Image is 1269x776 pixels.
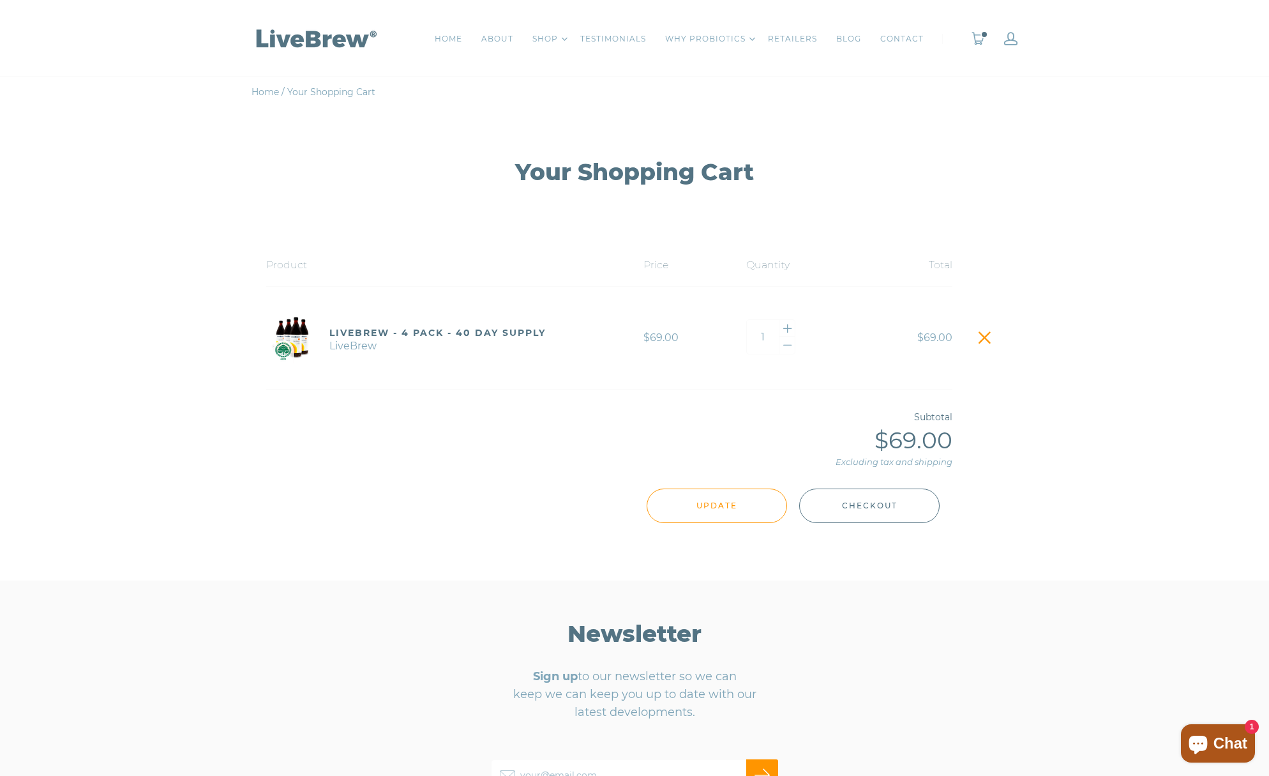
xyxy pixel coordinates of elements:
span: $69.00 [875,426,952,454]
th: Total [849,244,952,287]
h1: Your Shopping Cart [285,157,984,186]
th: Product [266,244,643,287]
h3: Newsletter [510,619,759,648]
span: $69.00 [643,331,679,344]
span: 1 [980,31,988,38]
span: $69.00 [917,331,952,344]
th: Price [643,244,746,287]
input: Update [647,489,787,523]
a: WHY PROBIOTICS [665,33,746,45]
a: ABOUT [481,33,513,45]
a: BLOG [836,33,861,45]
a: RETAILERS [768,33,817,45]
inbox-online-store-chat: Shopify online store chat [1177,724,1259,766]
a: LiveBrew - 4 Pack - 40 day supply [329,327,546,339]
strong: Sign up [533,669,578,683]
span: LiveBrew [329,338,546,351]
span: Checkout [842,499,897,513]
a: CONTACT [880,33,924,45]
p: Subtotal [266,409,952,425]
img: LiveBrew - 4 Pack - 40 day supply [266,312,317,363]
a: HOME [435,33,462,45]
p: Excluding tax and shipping [266,455,952,469]
a: TESTIMONIALS [580,33,646,45]
button: Checkout [799,489,940,523]
a: SHOP [532,33,558,45]
th: Quantity [746,244,849,287]
a: Home [252,86,279,98]
img: LiveBrew [252,27,379,49]
a: 1 [971,32,985,45]
span: Your Shopping Cart [287,86,375,98]
span: / [282,86,285,98]
input: Quantity [747,320,779,354]
p: to our newsletter so we can keep we can keep you up to date with our latest developments. [510,658,759,731]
